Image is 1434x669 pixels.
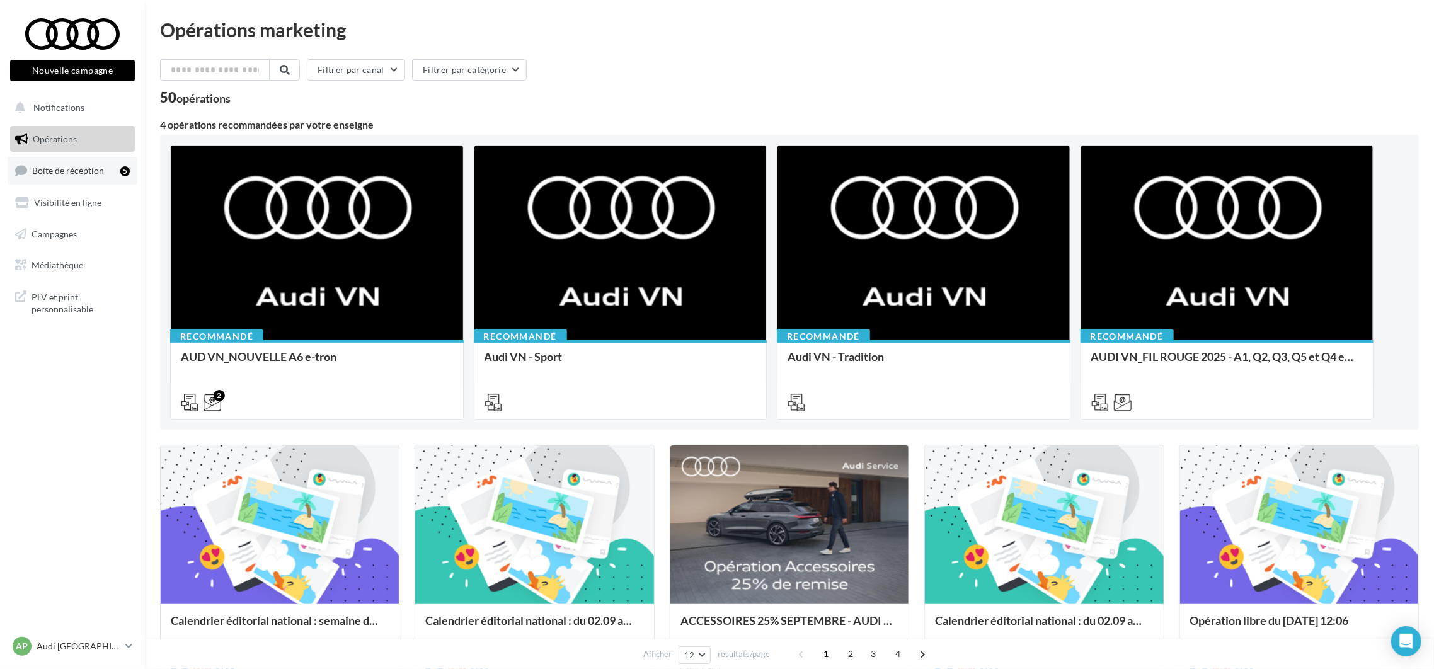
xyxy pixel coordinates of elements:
[37,640,120,653] p: Audi [GEOGRAPHIC_DATA]
[679,646,711,664] button: 12
[8,190,137,216] a: Visibilité en ligne
[935,614,1153,639] div: Calendrier éditorial national : du 02.09 au 09.09
[34,197,101,208] span: Visibilité en ligne
[425,614,643,639] div: Calendrier éditorial national : du 02.09 au 15.09
[1391,626,1421,656] div: Open Intercom Messenger
[160,91,231,105] div: 50
[176,93,231,104] div: opérations
[10,634,135,658] a: AP Audi [GEOGRAPHIC_DATA]
[8,221,137,248] a: Campagnes
[680,614,898,639] div: ACCESSOIRES 25% SEPTEMBRE - AUDI SERVICE
[32,289,130,316] span: PLV et print personnalisable
[8,283,137,321] a: PLV et print personnalisable
[8,126,137,152] a: Opérations
[788,350,1060,375] div: Audi VN - Tradition
[160,20,1419,39] div: Opérations marketing
[474,329,567,343] div: Recommandé
[817,644,837,664] span: 1
[214,390,225,401] div: 2
[16,640,28,653] span: AP
[33,102,84,113] span: Notifications
[8,94,132,121] button: Notifications
[8,157,137,184] a: Boîte de réception5
[684,650,695,660] span: 12
[1091,350,1363,375] div: AUDI VN_FIL ROUGE 2025 - A1, Q2, Q3, Q5 et Q4 e-tron
[120,166,130,176] div: 5
[1190,614,1408,639] div: Opération libre du [DATE] 12:06
[412,59,527,81] button: Filtrer par catégorie
[8,252,137,278] a: Médiathèque
[181,350,453,375] div: AUD VN_NOUVELLE A6 e-tron
[777,329,870,343] div: Recommandé
[32,165,104,176] span: Boîte de réception
[33,134,77,144] span: Opérations
[160,120,1419,130] div: 4 opérations recommandées par votre enseigne
[170,329,263,343] div: Recommandé
[32,260,83,270] span: Médiathèque
[841,644,861,664] span: 2
[1081,329,1174,343] div: Recommandé
[718,648,770,660] span: résultats/page
[643,648,672,660] span: Afficher
[307,59,405,81] button: Filtrer par canal
[864,644,884,664] span: 3
[485,350,757,375] div: Audi VN - Sport
[171,614,389,639] div: Calendrier éditorial national : semaine du 08.09 au 14.09
[888,644,909,664] span: 4
[32,228,77,239] span: Campagnes
[10,60,135,81] button: Nouvelle campagne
